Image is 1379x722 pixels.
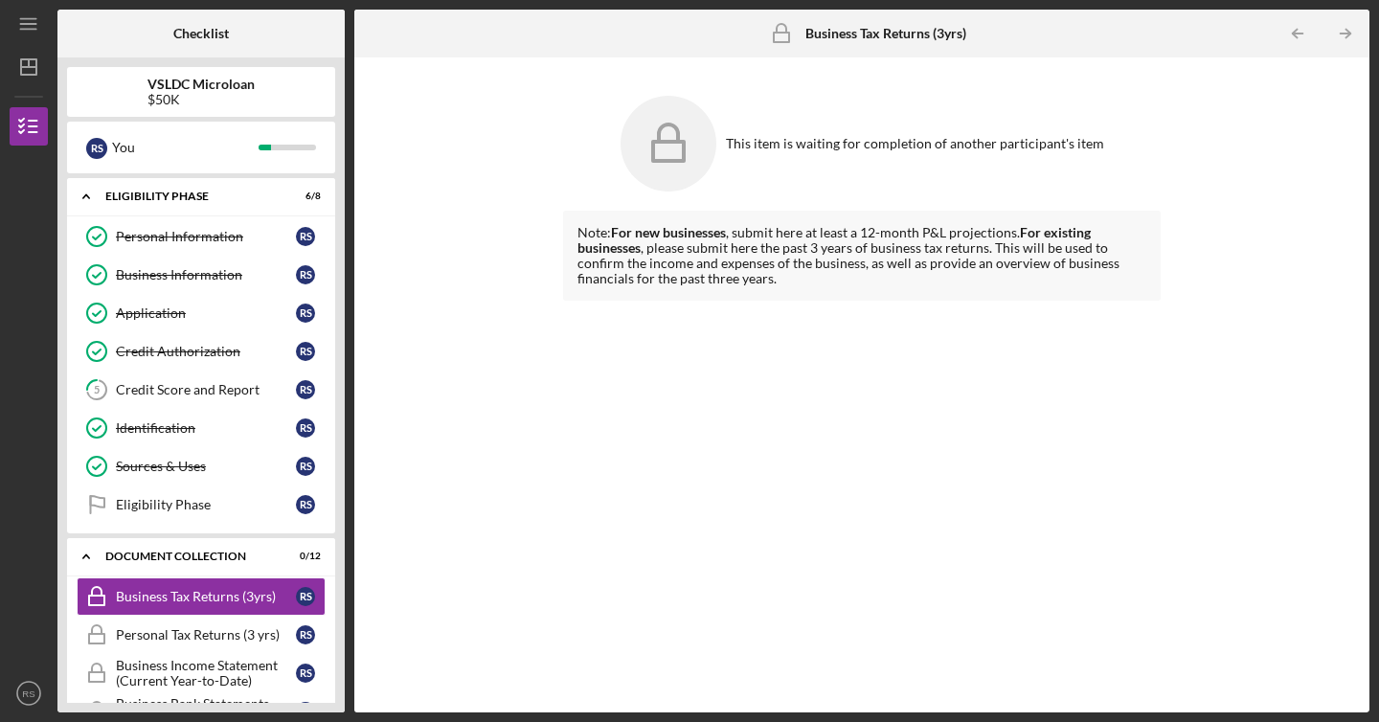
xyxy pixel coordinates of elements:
div: 0 / 12 [286,551,321,562]
div: R S [296,625,315,644]
div: R S [296,457,315,476]
div: Business Information [116,267,296,282]
div: This item is waiting for completion of another participant's item [726,136,1104,151]
a: Personal Tax Returns (3 yrs)RS [77,616,326,654]
a: Business Tax Returns (3yrs)RS [77,577,326,616]
div: Personal Tax Returns (3 yrs) [116,627,296,643]
div: Eligibility Phase [116,497,296,512]
b: Business Tax Returns (3yrs) [805,26,966,41]
a: Sources & UsesRS [77,447,326,485]
div: R S [296,418,315,438]
strong: For existing businesses [577,224,1091,256]
div: $50K [147,92,255,107]
a: Credit AuthorizationRS [77,332,326,371]
a: Business InformationRS [77,256,326,294]
button: RS [10,674,48,712]
div: Note: , submit here at least a 12-month P&L projections. , please submit here the past 3 years of... [577,225,1146,286]
div: R S [86,138,107,159]
div: Sources & Uses [116,459,296,474]
div: R S [296,495,315,514]
div: R S [296,587,315,606]
div: R S [296,304,315,323]
a: IdentificationRS [77,409,326,447]
b: VSLDC Microloan [147,77,255,92]
a: Personal InformationRS [77,217,326,256]
div: Application [116,305,296,321]
div: R S [296,265,315,284]
div: R S [296,702,315,721]
a: Eligibility PhaseRS [77,485,326,524]
a: 5Credit Score and ReportRS [77,371,326,409]
div: Document Collection [105,551,273,562]
div: Credit Score and Report [116,382,296,397]
strong: For new businesses [611,224,726,240]
div: 6 / 8 [286,191,321,202]
a: ApplicationRS [77,294,326,332]
text: RS [22,688,34,699]
div: Business Income Statement (Current Year-to-Date) [116,658,296,688]
div: Business Tax Returns (3yrs) [116,589,296,604]
div: Eligibility Phase [105,191,273,202]
div: You [112,131,259,164]
b: Checklist [173,26,229,41]
div: R S [296,342,315,361]
div: Personal Information [116,229,296,244]
div: R S [296,664,315,683]
div: Identification [116,420,296,436]
div: R S [296,227,315,246]
div: R S [296,380,315,399]
div: Credit Authorization [116,344,296,359]
tspan: 5 [94,384,100,396]
a: Business Income Statement (Current Year-to-Date)RS [77,654,326,692]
